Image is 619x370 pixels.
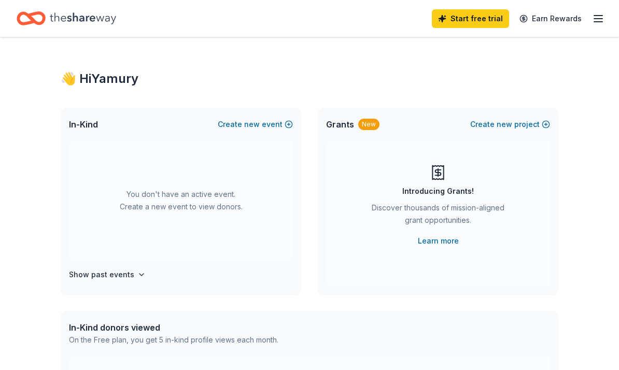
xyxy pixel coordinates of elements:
[69,268,146,281] button: Show past events
[69,334,278,346] div: On the Free plan, you get 5 in-kind profile views each month.
[69,268,134,281] h4: Show past events
[61,70,558,87] div: 👋 Hi Yamury
[497,118,512,131] span: new
[470,118,550,131] button: Createnewproject
[418,235,459,247] a: Learn more
[358,119,379,130] div: New
[368,202,509,231] div: Discover thousands of mission-aligned grant opportunities.
[326,118,354,131] span: Grants
[432,9,509,28] a: Start free trial
[513,9,588,28] a: Earn Rewards
[402,185,474,197] div: Introducing Grants!
[69,321,278,334] div: In-Kind donors viewed
[17,6,116,31] a: Home
[69,141,293,260] div: You don't have an active event. Create a new event to view donors.
[244,118,260,131] span: new
[218,118,293,131] button: Createnewevent
[69,118,98,131] span: In-Kind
